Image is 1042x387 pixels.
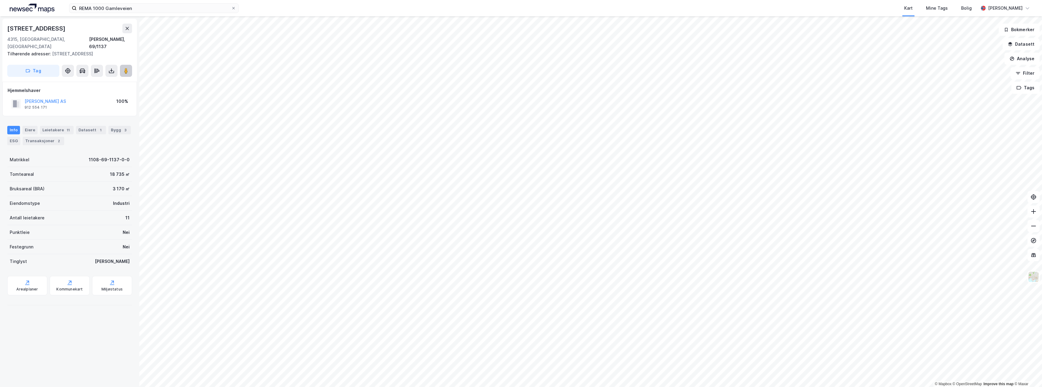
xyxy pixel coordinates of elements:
div: Hjemmelshaver [8,87,132,94]
div: Festegrunn [10,243,33,251]
div: Mine Tags [926,5,948,12]
div: Eiere [22,126,38,134]
div: 11 [125,214,130,221]
div: Antall leietakere [10,214,45,221]
a: OpenStreetMap [953,382,982,386]
div: [PERSON_NAME], 69/1137 [89,36,132,50]
div: Transaksjoner [23,137,64,145]
button: Datasett [1003,38,1040,50]
div: Kontrollprogram for chat [1012,358,1042,387]
button: Filter [1010,67,1040,79]
button: Analyse [1004,53,1040,65]
div: Industri [113,200,130,207]
a: Mapbox [935,382,951,386]
div: Bolig [961,5,972,12]
div: Miljøstatus [101,287,123,292]
div: 100% [116,98,128,105]
div: Info [7,126,20,134]
div: 1108-69-1137-0-0 [89,156,130,163]
div: Leietakere [40,126,74,134]
div: Tomteareal [10,171,34,178]
div: 1 [98,127,104,133]
img: Z [1028,271,1039,283]
div: Matrikkel [10,156,29,163]
span: Tilhørende adresser: [7,51,52,56]
div: ESG [7,137,20,145]
div: 4315, [GEOGRAPHIC_DATA], [GEOGRAPHIC_DATA] [7,36,89,50]
div: Nei [123,229,130,236]
div: Datasett [76,126,106,134]
button: Tag [7,65,59,77]
div: Eiendomstype [10,200,40,207]
div: Punktleie [10,229,30,236]
a: Improve this map [984,382,1014,386]
div: 912 554 171 [25,105,47,110]
div: Tinglyst [10,258,27,265]
div: Kart [904,5,913,12]
div: Arealplaner [16,287,38,292]
img: logo.a4113a55bc3d86da70a041830d287a7e.svg [10,4,55,13]
div: [PERSON_NAME] [988,5,1023,12]
div: Bygg [108,126,131,134]
div: Bruksareal (BRA) [10,185,45,192]
div: 11 [65,127,71,133]
div: 18 735 ㎡ [110,171,130,178]
iframe: Chat Widget [1012,358,1042,387]
div: [STREET_ADDRESS] [7,50,127,57]
div: Nei [123,243,130,251]
div: 3 170 ㎡ [113,185,130,192]
div: 3 [122,127,128,133]
div: [STREET_ADDRESS] [7,24,67,33]
input: Søk på adresse, matrikkel, gårdeiere, leietakere eller personer [77,4,231,13]
div: Kommunekart [56,287,83,292]
div: [PERSON_NAME] [95,258,130,265]
button: Bokmerker [999,24,1040,36]
div: 2 [56,138,62,144]
button: Tags [1011,82,1040,94]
